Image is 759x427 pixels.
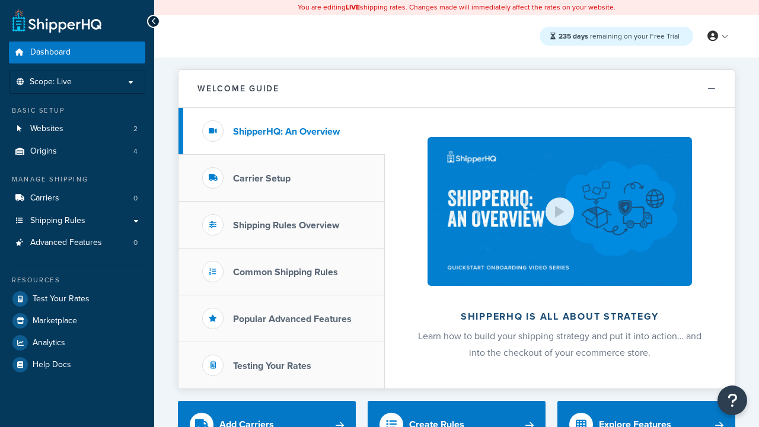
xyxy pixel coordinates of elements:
[416,311,703,322] h2: ShipperHQ is all about strategy
[233,126,340,137] h3: ShipperHQ: An Overview
[197,84,279,93] h2: Welcome Guide
[9,187,145,209] li: Carriers
[30,124,63,134] span: Websites
[33,294,90,304] span: Test Your Rates
[9,106,145,116] div: Basic Setup
[9,332,145,353] a: Analytics
[9,354,145,375] a: Help Docs
[30,216,85,226] span: Shipping Rules
[233,267,338,278] h3: Common Shipping Rules
[30,146,57,157] span: Origins
[30,77,72,87] span: Scope: Live
[559,31,680,42] span: remaining on your Free Trial
[33,316,77,326] span: Marketplace
[9,275,145,285] div: Resources
[559,31,588,42] strong: 235 days
[9,174,145,184] div: Manage Shipping
[418,329,701,359] span: Learn how to build your shipping strategy and put it into action… and into the checkout of your e...
[9,187,145,209] a: Carriers0
[30,193,59,203] span: Carriers
[33,360,71,370] span: Help Docs
[233,314,352,324] h3: Popular Advanced Features
[717,385,747,415] button: Open Resource Center
[9,232,145,254] a: Advanced Features0
[346,2,360,12] b: LIVE
[233,361,311,371] h3: Testing Your Rates
[30,238,102,248] span: Advanced Features
[9,288,145,310] a: Test Your Rates
[33,338,65,348] span: Analytics
[9,42,145,63] a: Dashboard
[9,118,145,140] li: Websites
[9,210,145,232] a: Shipping Rules
[233,220,339,231] h3: Shipping Rules Overview
[133,124,138,134] span: 2
[30,47,71,58] span: Dashboard
[178,70,735,108] button: Welcome Guide
[9,118,145,140] a: Websites2
[428,137,692,286] img: ShipperHQ is all about strategy
[133,146,138,157] span: 4
[9,232,145,254] li: Advanced Features
[233,173,291,184] h3: Carrier Setup
[133,193,138,203] span: 0
[9,310,145,332] a: Marketplace
[9,141,145,162] a: Origins4
[9,141,145,162] li: Origins
[133,238,138,248] span: 0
